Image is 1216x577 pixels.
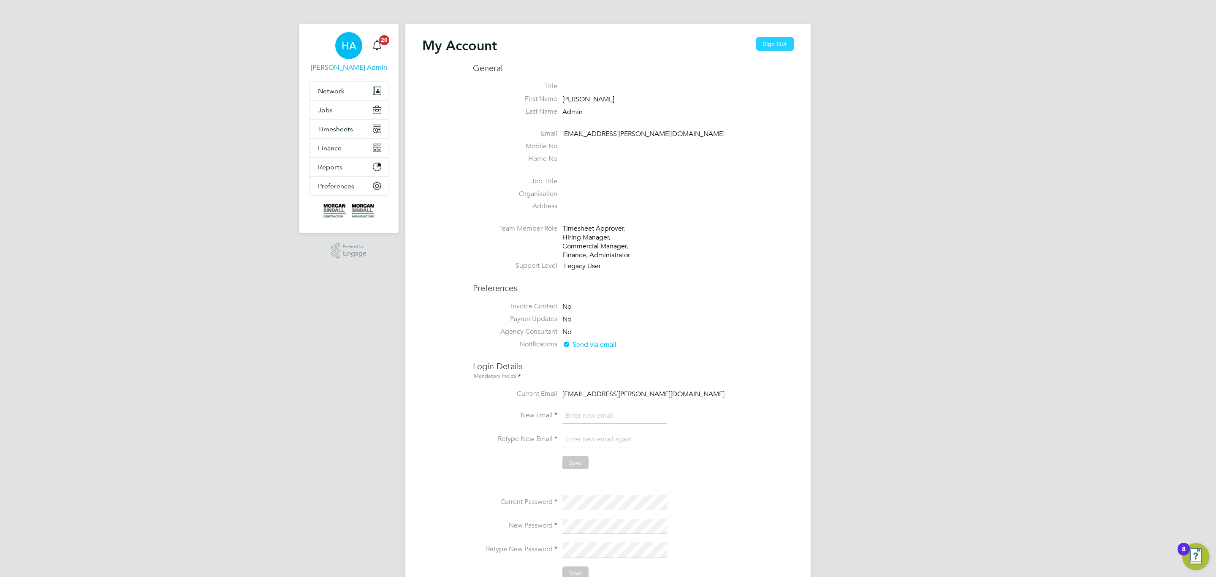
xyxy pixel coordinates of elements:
h2: My Account [422,37,497,54]
span: Preferences [318,182,354,190]
label: Current Password [473,498,557,506]
label: Team Member Role [473,224,557,233]
button: Timesheets [309,120,388,138]
span: Network [318,87,345,95]
h3: Preferences [473,274,794,294]
input: Enter new email [562,408,667,424]
a: Go to home page [309,204,388,218]
label: Organisation [473,190,557,199]
button: Finance [309,139,388,157]
span: No [562,315,571,324]
label: Email [473,129,557,138]
label: Mobile No [473,142,557,151]
span: Hays Admin [309,63,388,73]
img: morgansindall-logo-retina.png [323,204,374,218]
div: 8 [1182,549,1186,560]
button: Reports [309,158,388,176]
a: Powered byEngage [331,243,367,259]
label: New Email [473,411,557,420]
span: Send via email [562,340,616,349]
label: Invoice Contact [473,302,557,311]
button: Network [309,82,388,100]
span: 20 [379,35,389,45]
span: Finance [318,144,342,152]
label: Retype New Password [473,545,557,554]
label: Title [473,82,557,91]
span: Timesheets [318,125,353,133]
span: [EMAIL_ADDRESS][PERSON_NAME][DOMAIN_NAME] [562,390,725,399]
button: Preferences [309,177,388,195]
span: Jobs [318,106,333,114]
label: Last Name [473,107,557,116]
button: Sign Out [756,37,794,51]
label: Notifications [473,340,557,349]
button: Open Resource Center, 8 new notifications [1182,543,1209,570]
span: [EMAIL_ADDRESS][PERSON_NAME][DOMAIN_NAME] [562,130,725,139]
div: Mandatory Fields [473,372,794,381]
button: Jobs [309,101,388,119]
span: No [562,328,571,336]
label: New Password [473,521,557,530]
span: [PERSON_NAME] [562,95,614,103]
span: Admin [562,108,583,116]
label: Payrun Updates [473,315,557,324]
span: Engage [343,250,366,257]
a: 20 [369,32,385,59]
a: HA[PERSON_NAME] Admin [309,32,388,73]
label: Job Title [473,177,557,186]
span: No [562,302,571,311]
label: Retype New Email [473,435,557,444]
label: Address [473,202,557,211]
span: Reports [318,163,342,171]
input: Enter new email again [562,432,667,447]
label: Home No [473,155,557,163]
h3: Login Details [473,352,794,381]
button: Save [562,456,589,469]
label: Agency Consultant [473,327,557,336]
label: Support Level [473,261,557,270]
h3: General [473,63,794,73]
span: Legacy User [564,262,601,271]
span: Powered by [343,243,366,250]
div: Timesheet Approver, Hiring Manager, Commercial Manager, Finance, Administrator [562,224,643,259]
span: HA [342,40,356,51]
label: First Name [473,95,557,103]
label: Current Email [473,389,557,398]
nav: Main navigation [299,24,399,233]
